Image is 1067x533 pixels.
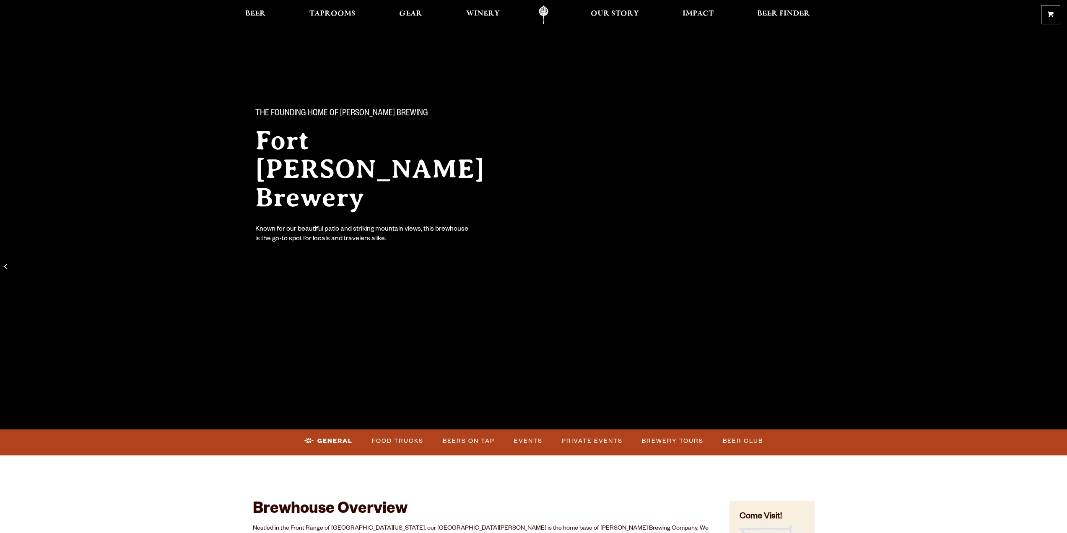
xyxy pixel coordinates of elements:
span: Beer [245,10,266,17]
a: Beer Finder [752,5,815,24]
span: Impact [683,10,714,17]
h4: Come Visit! [740,511,804,523]
a: Events [511,432,546,451]
a: Winery [461,5,505,24]
a: Impact [677,5,719,24]
a: Our Story [585,5,644,24]
span: Taprooms [309,10,356,17]
h2: Fort [PERSON_NAME] Brewery [255,126,517,212]
span: Gear [399,10,422,17]
a: Beer Club [719,432,766,451]
a: Brewery Tours [639,432,707,451]
span: Winery [466,10,500,17]
a: Gear [394,5,428,24]
a: Odell Home [528,5,559,24]
a: General [301,432,356,451]
span: Our Story [591,10,639,17]
a: Private Events [558,432,626,451]
a: Taprooms [304,5,361,24]
a: Beers on Tap [439,432,498,451]
span: Beer Finder [757,10,810,17]
div: Known for our beautiful patio and striking mountain views, this brewhouse is the go-to spot for l... [255,225,470,244]
span: The Founding Home of [PERSON_NAME] Brewing [255,109,428,120]
a: Food Trucks [369,432,427,451]
a: Beer [240,5,271,24]
h2: Brewhouse Overview [253,501,709,520]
